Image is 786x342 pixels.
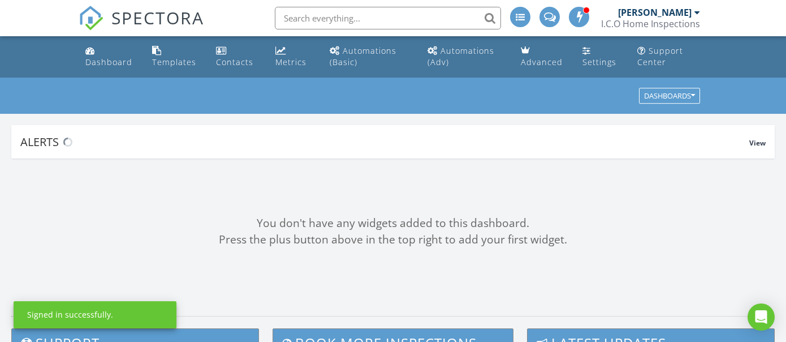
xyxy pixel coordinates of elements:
div: Dashboard [85,57,132,67]
a: Support Center [633,41,705,73]
div: Signed in successfully. [27,309,113,320]
a: Advanced [516,41,569,73]
img: The Best Home Inspection Software - Spectora [79,6,103,31]
a: Settings [578,41,624,73]
div: Advanced [521,57,563,67]
a: Templates [148,41,202,73]
a: Dashboard [81,41,139,73]
input: Search everything... [275,7,501,29]
div: Press the plus button above in the top right to add your first widget. [11,232,775,248]
div: [PERSON_NAME] [618,7,692,18]
div: Open Intercom Messenger [748,303,775,331]
span: SPECTORA [111,6,204,29]
div: Contacts [216,57,253,67]
div: I.C.O Home Inspections [601,18,700,29]
div: Dashboards [644,92,695,100]
div: Automations (Adv) [427,45,494,67]
div: Support Center [637,45,683,67]
div: You don't have any widgets added to this dashboard. [11,215,775,232]
button: Dashboards [639,88,700,104]
a: Automations (Basic) [325,41,414,73]
span: View [749,138,766,148]
div: Settings [582,57,616,67]
div: Automations (Basic) [330,45,396,67]
a: Automations (Advanced) [423,41,507,73]
div: Templates [152,57,196,67]
div: Alerts [20,134,749,149]
a: Metrics [271,41,316,73]
a: Contacts [211,41,262,73]
div: Metrics [275,57,306,67]
a: SPECTORA [79,15,204,39]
